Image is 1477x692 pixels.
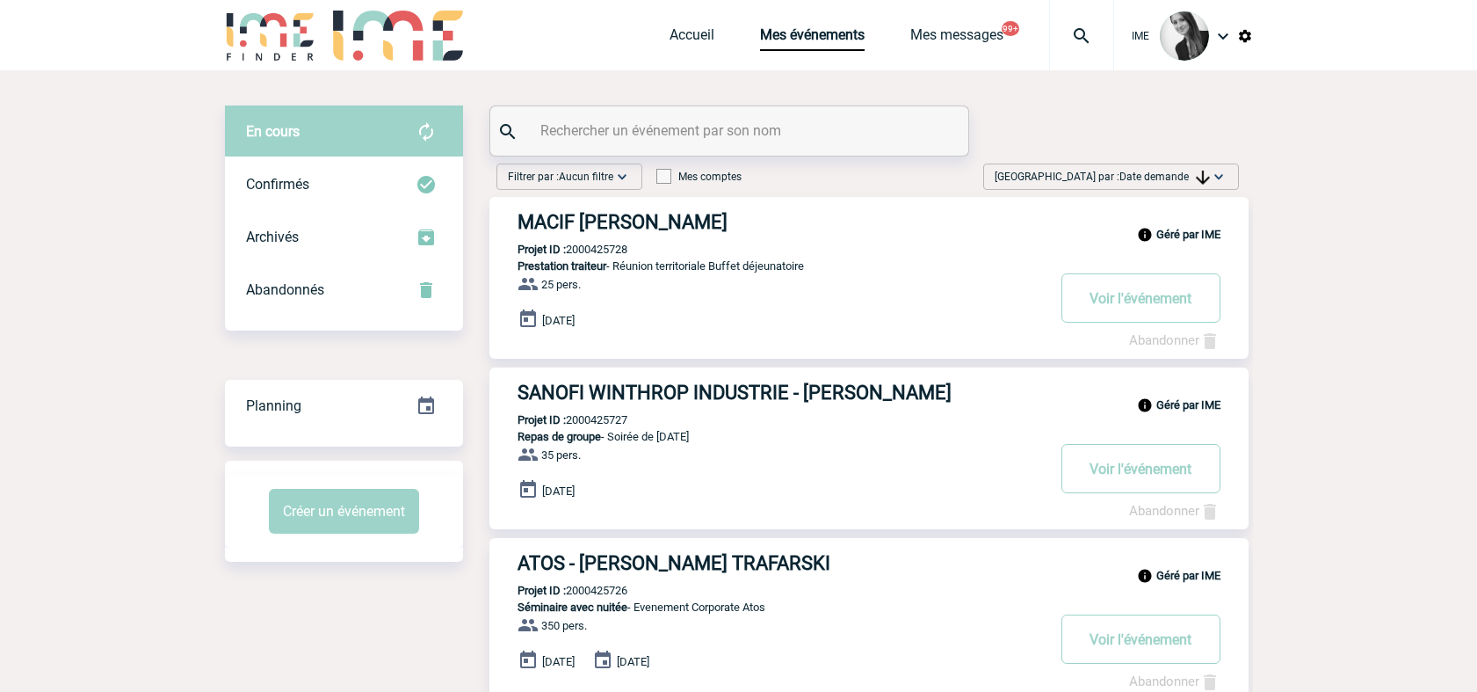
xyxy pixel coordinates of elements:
[518,552,1045,574] h3: ATOS - [PERSON_NAME] TRAFARSKI
[541,619,587,632] span: 350 pers.
[489,430,1045,443] p: - Soirée de [DATE]
[518,382,1045,404] h3: SANOFI WINTHROP INDUSTRIE - [PERSON_NAME]
[225,264,463,317] div: Retrouvez ici tous vos événements annulés
[1156,228,1220,241] b: Géré par IME
[518,243,566,256] b: Projet ID :
[1156,569,1220,582] b: Géré par IME
[1061,444,1220,493] button: Voir l'événement
[518,584,566,597] b: Projet ID :
[489,413,627,426] p: 2000425727
[1061,615,1220,664] button: Voir l'événement
[910,26,1003,51] a: Mes messages
[269,489,419,534] button: Créer un événement
[536,118,927,143] input: Rechercher un événement par son nom
[518,413,566,426] b: Projet ID :
[1156,398,1220,412] b: Géré par IME
[225,379,463,431] a: Planning
[1119,171,1210,183] span: Date demande
[489,382,1249,404] a: SANOFI WINTHROP INDUSTRIE - [PERSON_NAME]
[225,106,463,158] div: Retrouvez ici tous vos évènements avant confirmation
[1196,171,1210,185] img: arrow_downward.png
[518,430,601,443] span: Repas de groupe
[246,123,300,140] span: En cours
[1129,674,1220,689] a: Abandonner
[489,601,1045,614] p: - Evenement Corporate Atos
[760,26,865,51] a: Mes événements
[518,211,1045,233] h3: MACIF [PERSON_NAME]
[656,171,742,183] label: Mes comptes
[246,176,309,193] span: Confirmés
[1137,568,1153,584] img: info_black_24dp.svg
[1160,11,1209,61] img: 101050-0.jpg
[508,168,613,186] span: Filtrer par :
[670,26,714,51] a: Accueil
[1132,30,1149,42] span: IME
[489,259,1045,273] p: - Réunion territoriale Buffet déjeunatoire
[489,211,1249,233] a: MACIF [PERSON_NAME]
[542,655,575,668] span: [DATE]
[489,243,627,256] p: 2000425728
[541,278,581,291] span: 25 pers.
[1210,168,1227,186] img: baseline_expand_more_white_24dp-b.png
[1061,273,1220,323] button: Voir l'événement
[225,380,463,433] div: Retrouvez ici tous vos événements organisés par date et état d'avancement
[541,448,581,462] span: 35 pers.
[613,168,631,186] img: baseline_expand_more_white_24dp-b.png
[559,171,613,183] span: Aucun filtre
[246,281,324,298] span: Abandonnés
[1002,21,1019,36] button: 99+
[1129,503,1220,519] a: Abandonner
[518,259,606,273] span: Prestation traiteur
[542,314,575,327] span: [DATE]
[1137,397,1153,413] img: info_black_24dp.svg
[489,552,1249,574] a: ATOS - [PERSON_NAME] TRAFARSKI
[225,211,463,264] div: Retrouvez ici tous les événements que vous avez décidé d'archiver
[518,601,627,614] span: Séminaire avec nuitée
[246,397,301,414] span: Planning
[542,484,575,498] span: [DATE]
[225,11,316,61] img: IME-Finder
[995,168,1210,186] span: [GEOGRAPHIC_DATA] par :
[617,655,649,668] span: [DATE]
[1129,332,1220,348] a: Abandonner
[489,584,627,597] p: 2000425726
[246,229,299,245] span: Archivés
[1137,227,1153,243] img: info_black_24dp.svg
